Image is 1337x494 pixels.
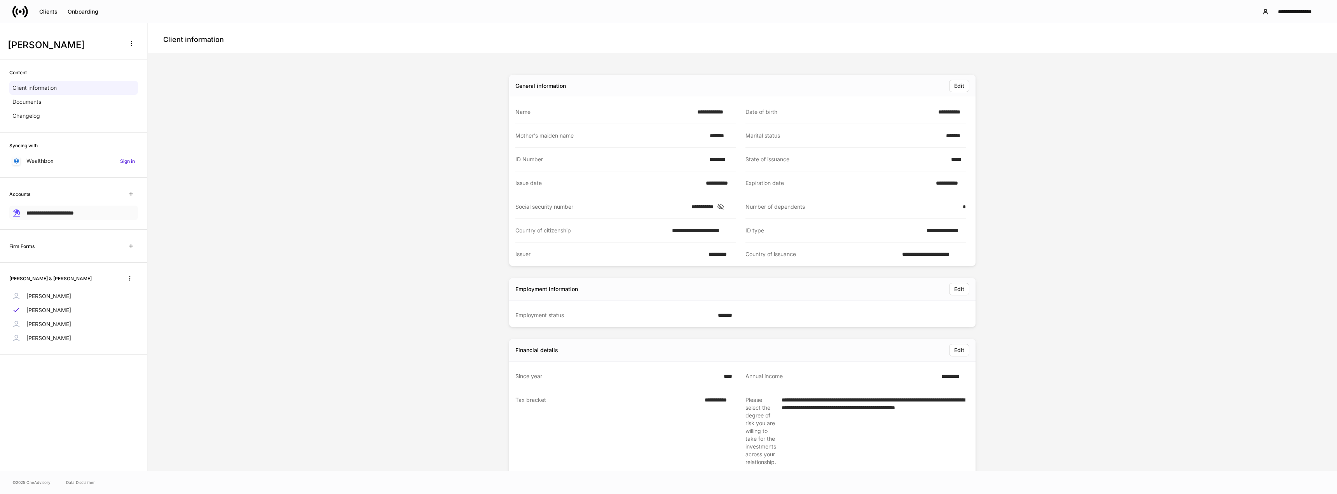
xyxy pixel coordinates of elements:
div: General information [515,82,566,90]
a: Data Disclaimer [66,479,95,485]
div: Financial details [515,346,558,354]
p: [PERSON_NAME] [26,320,71,328]
a: [PERSON_NAME] [9,289,138,303]
div: Country of issuance [745,250,897,258]
span: © 2025 OneAdvisory [12,479,51,485]
h6: Content [9,69,27,76]
button: Clients [34,5,63,18]
div: Issuer [515,250,704,258]
a: [PERSON_NAME] [9,303,138,317]
p: [PERSON_NAME] [26,334,71,342]
p: Wealthbox [26,157,54,165]
div: Please select the degree of risk you are willing to take for the investments across your relation... [745,396,777,466]
h6: Firm Forms [9,243,35,250]
div: Country of citizenship [515,227,667,234]
button: Edit [949,344,969,356]
div: Date of birth [745,108,934,116]
div: Name [515,108,693,116]
button: Onboarding [63,5,103,18]
h3: [PERSON_NAME] [8,39,120,51]
button: Edit [949,80,969,92]
a: Changelog [9,109,138,123]
div: State of issuance [745,155,946,163]
h6: Accounts [9,190,30,198]
div: Mother's maiden name [515,132,705,140]
div: ID type [745,227,922,234]
div: Social security number [515,203,687,211]
div: Marital status [745,132,941,140]
div: Since year [515,372,719,380]
p: Documents [12,98,41,106]
a: [PERSON_NAME] [9,317,138,331]
a: Documents [9,95,138,109]
h4: Client information [163,35,224,44]
div: Employment information [515,285,578,293]
a: WealthboxSign in [9,154,138,168]
div: Employment status [515,311,713,319]
div: Edit [954,347,964,353]
div: Clients [39,9,58,14]
button: Edit [949,283,969,295]
div: Edit [954,83,964,89]
h6: Syncing with [9,142,38,149]
div: ID Number [515,155,705,163]
a: [PERSON_NAME] [9,331,138,345]
a: Client information [9,81,138,95]
div: Onboarding [68,9,98,14]
p: Changelog [12,112,40,120]
div: Annual income [745,372,937,380]
h6: Sign in [120,157,135,165]
div: Issue date [515,179,701,187]
div: Expiration date [745,179,931,187]
p: [PERSON_NAME] [26,306,71,314]
div: Number of dependents [745,203,958,211]
h6: [PERSON_NAME] & [PERSON_NAME] [9,275,92,282]
p: [PERSON_NAME] [26,292,71,300]
div: Tax bracket [515,396,700,466]
div: Edit [954,286,964,292]
p: Client information [12,84,57,92]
